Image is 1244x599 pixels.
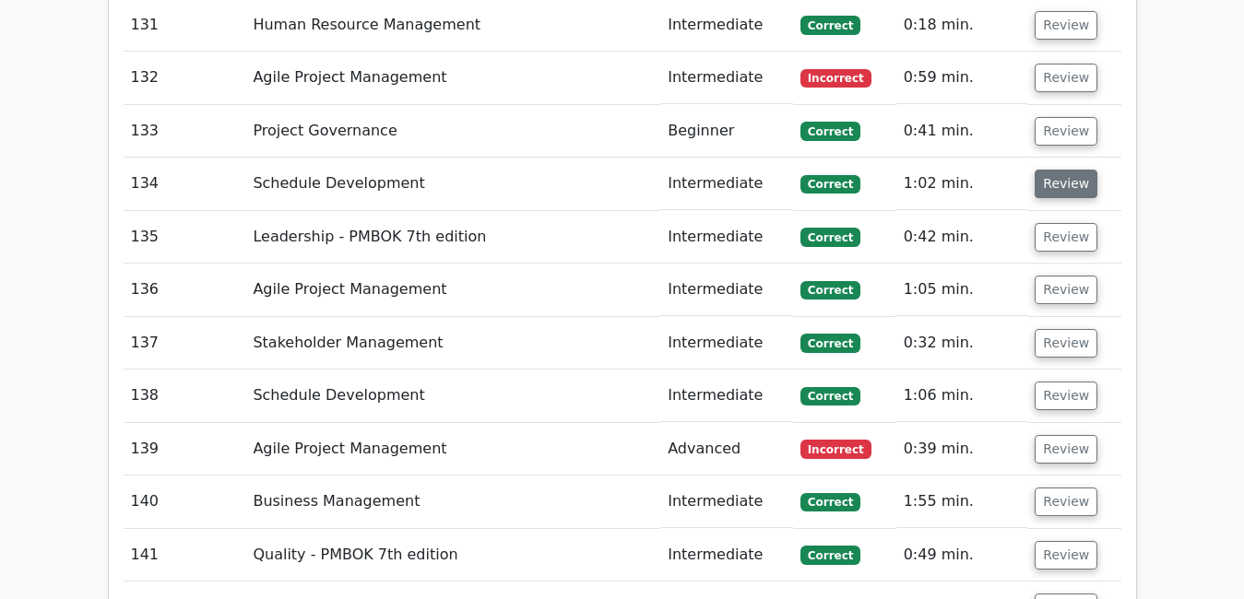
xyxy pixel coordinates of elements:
[245,317,660,370] td: Stakeholder Management
[1035,117,1097,146] button: Review
[660,370,793,422] td: Intermediate
[800,69,871,88] span: Incorrect
[124,529,246,581] td: 141
[1035,223,1097,252] button: Review
[1035,64,1097,92] button: Review
[1035,170,1097,198] button: Review
[896,52,1028,104] td: 0:59 min.
[800,122,860,140] span: Correct
[124,423,246,476] td: 139
[245,158,660,210] td: Schedule Development
[124,476,246,528] td: 140
[896,264,1028,316] td: 1:05 min.
[245,529,660,581] td: Quality - PMBOK 7th edition
[800,387,860,405] span: Correct
[124,211,246,264] td: 135
[660,317,793,370] td: Intermediate
[660,211,793,264] td: Intermediate
[800,175,860,194] span: Correct
[245,105,660,158] td: Project Governance
[660,158,793,210] td: Intermediate
[896,529,1028,581] td: 0:49 min.
[124,264,246,316] td: 136
[896,317,1028,370] td: 0:32 min.
[800,334,860,352] span: Correct
[800,493,860,511] span: Correct
[800,440,871,458] span: Incorrect
[660,529,793,581] td: Intermediate
[1035,382,1097,410] button: Review
[660,52,793,104] td: Intermediate
[896,476,1028,528] td: 1:55 min.
[245,370,660,422] td: Schedule Development
[124,52,246,104] td: 132
[896,370,1028,422] td: 1:06 min.
[660,476,793,528] td: Intermediate
[124,317,246,370] td: 137
[800,281,860,299] span: Correct
[800,546,860,564] span: Correct
[245,423,660,476] td: Agile Project Management
[124,158,246,210] td: 134
[896,158,1028,210] td: 1:02 min.
[245,211,660,264] td: Leadership - PMBOK 7th edition
[660,105,793,158] td: Beginner
[1035,11,1097,40] button: Review
[660,264,793,316] td: Intermediate
[245,52,660,104] td: Agile Project Management
[1035,276,1097,304] button: Review
[245,476,660,528] td: Business Management
[800,16,860,34] span: Correct
[896,105,1028,158] td: 0:41 min.
[660,423,793,476] td: Advanced
[124,105,246,158] td: 133
[1035,487,1097,516] button: Review
[245,264,660,316] td: Agile Project Management
[896,211,1028,264] td: 0:42 min.
[800,228,860,246] span: Correct
[1035,435,1097,464] button: Review
[1035,329,1097,358] button: Review
[896,423,1028,476] td: 0:39 min.
[1035,541,1097,570] button: Review
[124,370,246,422] td: 138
